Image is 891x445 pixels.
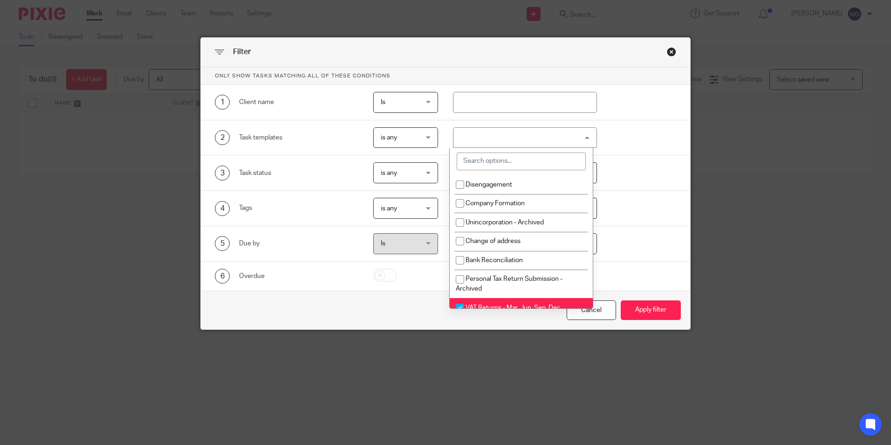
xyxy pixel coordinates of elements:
div: Due by [239,239,359,248]
span: Is [381,240,385,247]
span: Is [381,99,385,105]
span: is any [381,170,397,176]
div: 5 [215,236,230,251]
span: Filter [233,48,251,56]
span: Company Formation [466,200,525,207]
span: is any [381,134,397,141]
div: 1 [215,95,230,110]
button: Apply filter [621,300,681,320]
input: Search options... [457,153,586,170]
div: Task status [239,168,359,178]
div: Task templates [239,133,359,142]
span: Bank Reconciliation [466,257,523,264]
div: Close this dialog window [667,47,676,56]
span: VAT Returns - Mar, Jun, Sep, Dec [466,305,561,311]
span: Unincorporation - Archived [466,219,544,226]
div: Overdue [239,271,359,281]
p: Only show tasks matching all of these conditions [201,67,690,85]
span: Personal Tax Return Submission - Archived [456,276,562,292]
div: Tags [239,203,359,213]
div: 3 [215,166,230,181]
div: 2 [215,130,230,145]
div: 6 [215,269,230,284]
span: is any [381,205,397,212]
div: Client name [239,97,359,107]
div: Close this dialog window [567,300,616,320]
span: Disengagement [466,181,512,188]
div: 4 [215,201,230,216]
span: Change of address [466,238,521,244]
